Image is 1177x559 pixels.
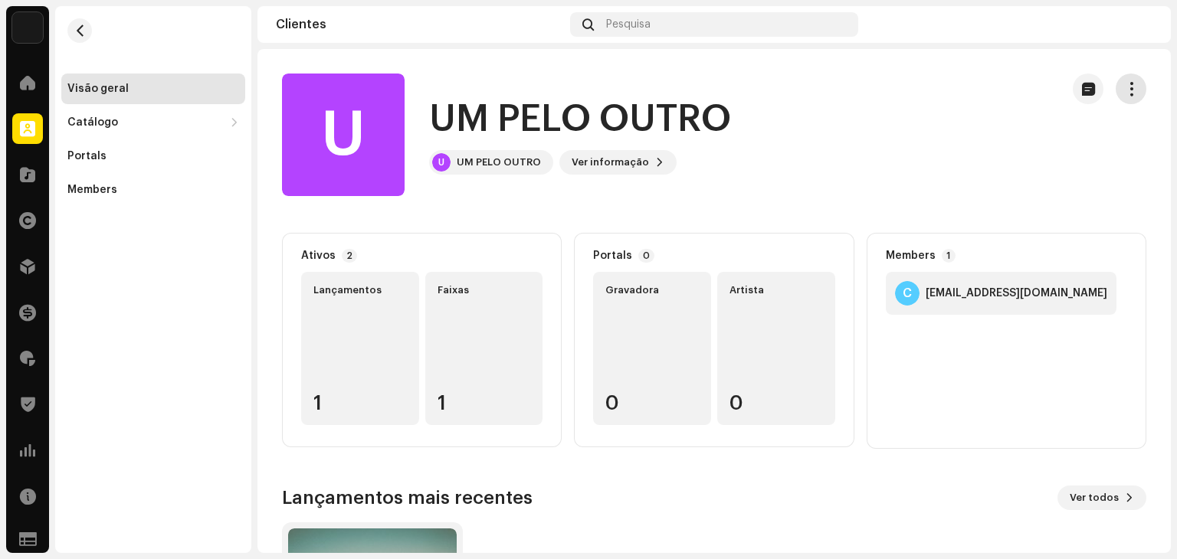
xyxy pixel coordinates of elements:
p-badge: 0 [638,249,654,263]
re-m-nav-dropdown: Catálogo [61,107,245,138]
span: Ver informação [572,147,649,178]
div: Ativos [301,250,336,262]
p-badge: 2 [342,249,357,263]
div: Portals [67,150,107,162]
h3: Lançamentos mais recentes [282,485,533,510]
button: Ver todos [1057,485,1146,510]
div: contato@umpelooutro.com [926,287,1107,299]
div: Lançamentos [313,284,407,296]
div: U [432,153,451,172]
div: Portals [593,250,632,262]
re-m-nav-item: Members [61,175,245,205]
div: Visão geral [67,83,129,95]
div: Members [67,184,117,196]
div: Artista [729,284,823,296]
re-m-nav-item: Visão geral [61,74,245,104]
img: cd9a510e-9375-452c-b98b-71401b54d8f9 [12,12,43,43]
button: Ver informação [559,150,677,175]
div: Clientes [276,18,564,31]
div: Gravadora [605,284,699,296]
div: C [895,281,920,306]
div: Faixas [438,284,531,296]
re-m-nav-item: Portals [61,141,245,172]
h1: UM PELO OUTRO [429,95,731,144]
div: U [282,74,405,196]
img: d5fcb490-8619-486f-abee-f37e7aa619ed [1128,12,1152,37]
p-badge: 1 [942,249,956,263]
div: Catálogo [67,116,118,129]
div: UM PELO OUTRO [457,156,541,168]
span: Pesquisa [606,18,651,31]
span: Ver todos [1070,482,1119,513]
div: Members [886,250,936,262]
